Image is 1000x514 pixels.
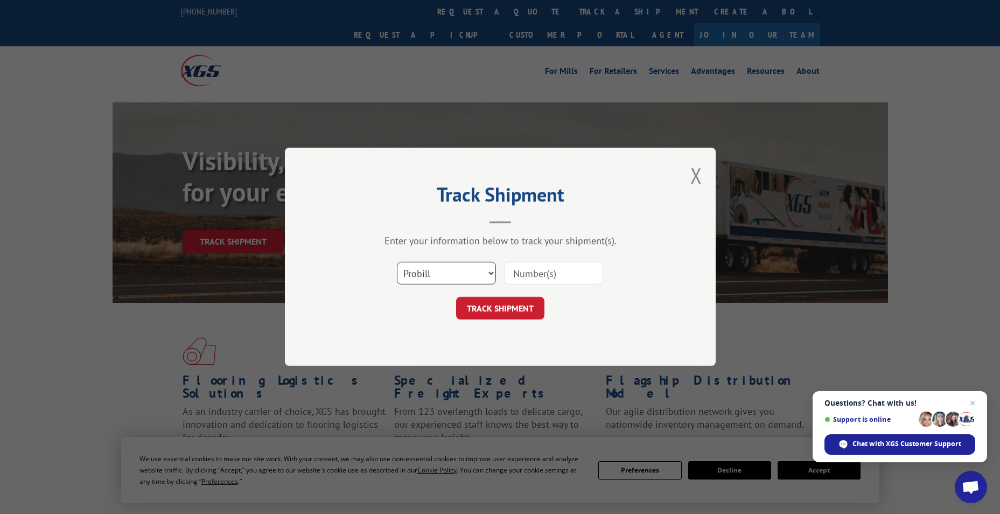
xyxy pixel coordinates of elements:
[456,297,544,320] button: TRACK SHIPMENT
[824,415,915,423] span: Support is online
[824,434,975,455] div: Chat with XGS Customer Support
[339,235,662,247] div: Enter your information below to track your shipment(s).
[824,399,975,407] span: Questions? Chat with us!
[690,161,702,190] button: Close modal
[852,439,961,449] span: Chat with XGS Customer Support
[504,262,603,285] input: Number(s)
[955,471,987,503] div: Open chat
[339,187,662,207] h2: Track Shipment
[966,397,979,409] span: Close chat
